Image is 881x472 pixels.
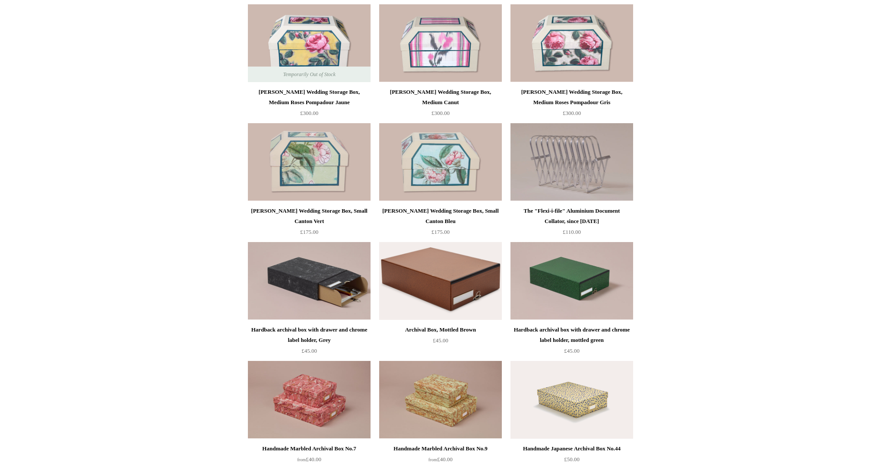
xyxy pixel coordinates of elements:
[379,206,502,241] a: [PERSON_NAME] Wedding Storage Box, Small Canton Bleu £175.00
[379,123,502,201] a: Antoinette Poisson Wedding Storage Box, Small Canton Bleu Antoinette Poisson Wedding Storage Box,...
[379,4,502,82] img: Antoinette Poisson Wedding Storage Box, Medium Canut
[513,206,631,226] div: The "Flexi-i-file" Aluminium Document Collator, since [DATE]
[510,361,633,439] img: Handmade Japanese Archival Box No.44
[431,110,450,116] span: £300.00
[564,348,580,354] span: £45.00
[428,456,453,462] span: £40.00
[250,325,368,345] div: Hardback archival box with drawer and chrome label holder, Grey
[381,443,500,454] div: Handmade Marbled Archival Box No.9
[510,123,633,201] a: The "Flexi-i-file" Aluminium Document Collator, since 1941 The "Flexi-i-file" Aluminium Document ...
[248,325,371,360] a: Hardback archival box with drawer and chrome label holder, Grey £45.00
[250,206,368,226] div: [PERSON_NAME] Wedding Storage Box, Small Canton Vert
[379,361,502,439] a: Handmade Marbled Archival Box No.9 Handmade Marbled Archival Box No.9
[510,206,633,241] a: The "Flexi-i-file" Aluminium Document Collator, since [DATE] £110.00
[248,4,371,82] img: Antoinette Poisson Wedding Storage Box, Medium Roses Pompadour Jaune
[379,4,502,82] a: Antoinette Poisson Wedding Storage Box, Medium Canut Antoinette Poisson Wedding Storage Box, Medi...
[248,4,371,82] a: Antoinette Poisson Wedding Storage Box, Medium Roses Pompadour Jaune Antoinette Poisson Wedding S...
[248,123,371,201] a: Antoinette Poisson Wedding Storage Box, Small Canton Vert Antoinette Poisson Wedding Storage Box,...
[274,67,344,82] span: Temporarily Out of Stock
[381,325,500,335] div: Archival Box, Mottled Brown
[248,242,371,320] img: Hardback archival box with drawer and chrome label holder, Grey
[300,229,318,235] span: £175.00
[248,123,371,201] img: Antoinette Poisson Wedding Storage Box, Small Canton Vert
[379,87,502,122] a: [PERSON_NAME] Wedding Storage Box, Medium Canut £300.00
[513,87,631,108] div: [PERSON_NAME] Wedding Storage Box, Medium Roses Pompadour Gris
[510,123,633,201] img: The "Flexi-i-file" Aluminium Document Collator, since 1941
[379,242,502,320] a: Archival Box, Mottled Brown Archival Box, Mottled Brown
[563,229,581,235] span: £110.00
[564,456,580,462] span: £50.00
[513,443,631,454] div: Handmade Japanese Archival Box No.44
[379,123,502,201] img: Antoinette Poisson Wedding Storage Box, Small Canton Bleu
[300,110,318,116] span: £300.00
[510,87,633,122] a: [PERSON_NAME] Wedding Storage Box, Medium Roses Pompadour Gris £300.00
[297,457,306,462] span: from
[428,457,437,462] span: from
[510,361,633,439] a: Handmade Japanese Archival Box No.44 Handmade Japanese Archival Box No.44
[381,87,500,108] div: [PERSON_NAME] Wedding Storage Box, Medium Canut
[513,325,631,345] div: Hardback archival box with drawer and chrome label holder, mottled green
[248,206,371,241] a: [PERSON_NAME] Wedding Storage Box, Small Canton Vert £175.00
[379,361,502,439] img: Handmade Marbled Archival Box No.9
[510,242,633,320] a: Hardback archival box with drawer and chrome label holder, mottled green Hardback archival box wi...
[301,348,317,354] span: £45.00
[250,443,368,454] div: Handmade Marbled Archival Box No.7
[510,4,633,82] img: Antoinette Poisson Wedding Storage Box, Medium Roses Pompadour Gris
[563,110,581,116] span: £300.00
[431,229,450,235] span: £175.00
[248,87,371,122] a: [PERSON_NAME] Wedding Storage Box, Medium Roses Pompadour Jaune £300.00
[297,456,321,462] span: £40.00
[379,325,502,360] a: Archival Box, Mottled Brown £45.00
[248,361,371,439] a: Handmade Marbled Archival Box No.7 Handmade Marbled Archival Box No.7
[510,4,633,82] a: Antoinette Poisson Wedding Storage Box, Medium Roses Pompadour Gris Antoinette Poisson Wedding St...
[510,325,633,360] a: Hardback archival box with drawer and chrome label holder, mottled green £45.00
[250,87,368,108] div: [PERSON_NAME] Wedding Storage Box, Medium Roses Pompadour Jaune
[379,242,502,320] img: Archival Box, Mottled Brown
[433,337,448,344] span: £45.00
[248,242,371,320] a: Hardback archival box with drawer and chrome label holder, Grey Hardback archival box with drawer...
[381,206,500,226] div: [PERSON_NAME] Wedding Storage Box, Small Canton Bleu
[510,242,633,320] img: Hardback archival box with drawer and chrome label holder, mottled green
[248,361,371,439] img: Handmade Marbled Archival Box No.7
